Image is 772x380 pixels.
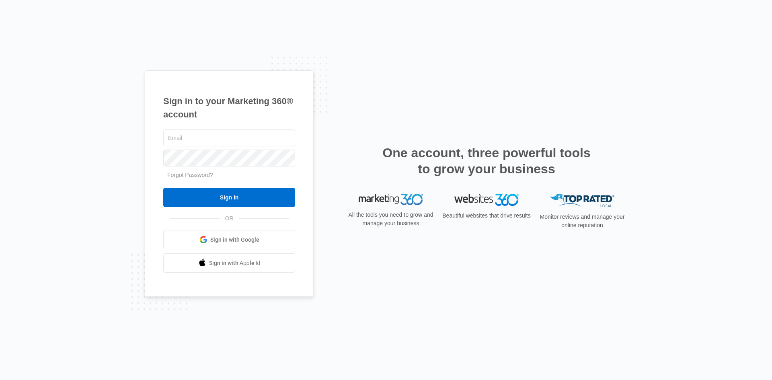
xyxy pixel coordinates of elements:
[167,172,213,178] a: Forgot Password?
[163,253,295,273] a: Sign in with Apple Id
[163,94,295,121] h1: Sign in to your Marketing 360® account
[550,194,614,207] img: Top Rated Local
[163,188,295,207] input: Sign In
[454,194,519,205] img: Websites 360
[209,259,261,267] span: Sign in with Apple Id
[537,213,627,230] p: Monitor reviews and manage your online reputation
[380,145,593,177] h2: One account, three powerful tools to grow your business
[359,194,423,205] img: Marketing 360
[346,211,436,228] p: All the tools you need to grow and manage your business
[210,236,259,244] span: Sign in with Google
[163,230,295,249] a: Sign in with Google
[441,212,532,220] p: Beautiful websites that drive results
[220,214,239,223] span: OR
[163,129,295,146] input: Email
